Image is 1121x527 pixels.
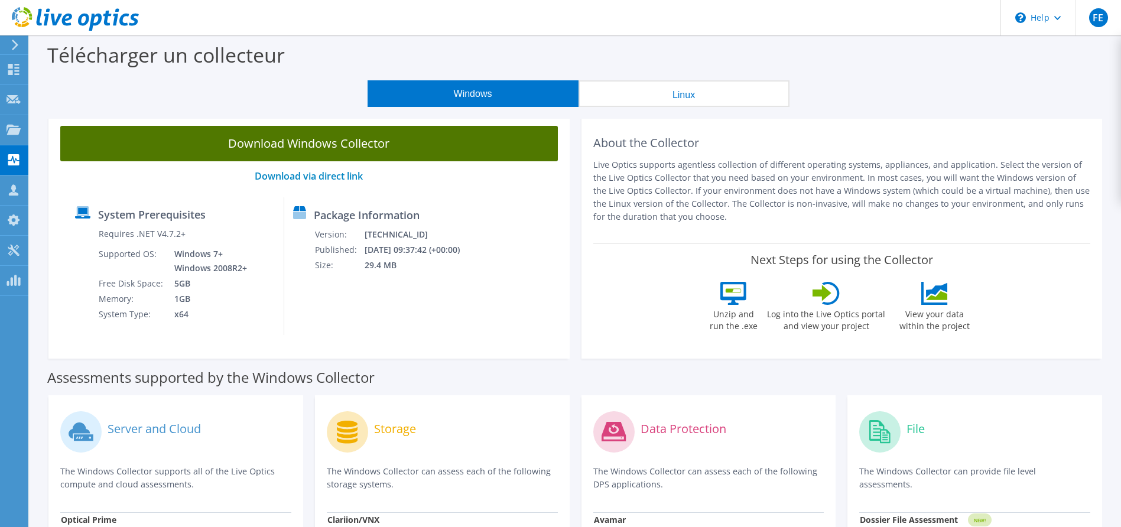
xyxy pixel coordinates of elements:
[314,258,364,273] td: Size:
[750,253,933,267] label: Next Steps for using the Collector
[60,465,291,491] p: The Windows Collector supports all of the Live Optics compute and cloud assessments.
[364,242,475,258] td: [DATE] 09:37:42 (+00:00)
[860,514,958,525] strong: Dossier File Assessment
[98,276,165,291] td: Free Disk Space:
[906,423,925,435] label: File
[327,465,558,491] p: The Windows Collector can assess each of the following storage systems.
[60,126,558,161] a: Download Windows Collector
[368,80,579,107] button: Windows
[47,372,375,383] label: Assessments supported by the Windows Collector
[98,246,165,276] td: Supported OS:
[364,258,475,273] td: 29.4 MB
[165,246,249,276] td: Windows 7+ Windows 2008R2+
[593,158,1091,223] p: Live Optics supports agentless collection of different operating systems, appliances, and applica...
[706,305,761,332] label: Unzip and run the .exe
[327,514,379,525] strong: Clariion/VNX
[374,423,416,435] label: Storage
[165,276,249,291] td: 5GB
[593,465,824,491] p: The Windows Collector can assess each of the following DPS applications.
[165,291,249,307] td: 1GB
[859,465,1090,491] p: The Windows Collector can provide file level assessments.
[165,307,249,322] td: x64
[98,209,206,220] label: System Prerequisites
[99,228,186,240] label: Requires .NET V4.7.2+
[364,227,475,242] td: [TECHNICAL_ID]
[314,242,364,258] td: Published:
[593,136,1091,150] h2: About the Collector
[594,514,626,525] strong: Avamar
[579,80,789,107] button: Linux
[61,514,116,525] strong: Optical Prime
[314,209,420,221] label: Package Information
[314,227,364,242] td: Version:
[98,307,165,322] td: System Type:
[108,423,201,435] label: Server and Cloud
[98,291,165,307] td: Memory:
[641,423,726,435] label: Data Protection
[974,517,986,523] tspan: NEW!
[1015,12,1026,23] svg: \n
[47,41,285,69] label: Télécharger un collecteur
[1089,8,1108,27] span: FE
[892,305,977,332] label: View your data within the project
[766,305,886,332] label: Log into the Live Optics portal and view your project
[255,170,363,183] a: Download via direct link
